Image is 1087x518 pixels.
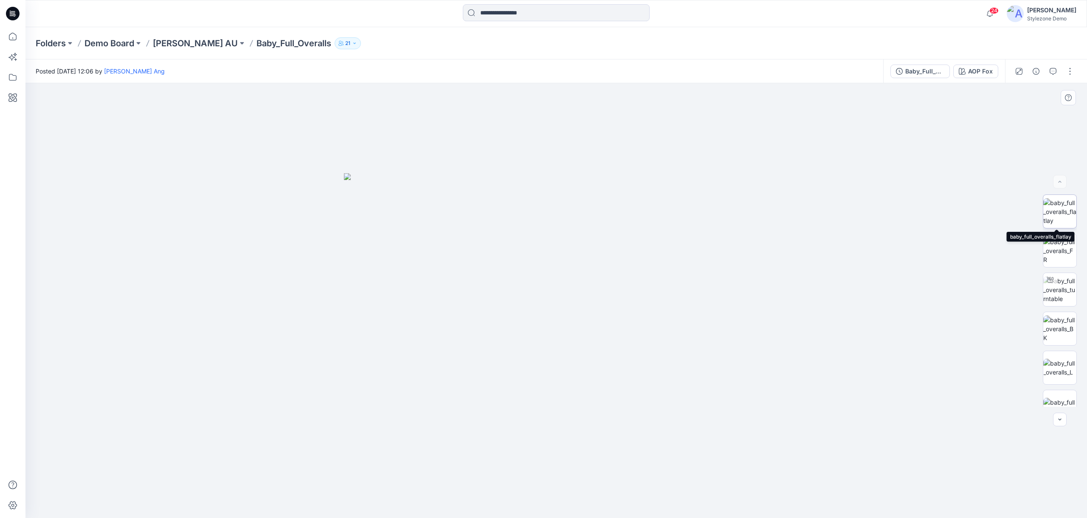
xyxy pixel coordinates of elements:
button: AOP Fox [953,65,998,78]
div: Stylezone Demo [1027,15,1076,22]
div: [PERSON_NAME] [1027,5,1076,15]
div: Baby_Full_Overalls [905,67,944,76]
span: 24 [989,7,999,14]
p: Baby_Full_Overalls [256,37,331,49]
button: Baby_Full_Overalls [890,65,950,78]
img: avatar [1007,5,1024,22]
img: baby_full_overalls_FR [1043,237,1076,264]
button: 21 [335,37,361,49]
img: baby_full_overalls_turntable [1043,276,1076,303]
img: baby_full_overalls_BK [1043,315,1076,342]
span: Posted [DATE] 12:06 by [36,67,165,76]
a: [PERSON_NAME] AU [153,37,238,49]
img: baby_full_overalls_R [1043,398,1076,416]
img: baby_full_overalls_L [1043,359,1076,377]
button: Details [1029,65,1043,78]
a: [PERSON_NAME] Ang [104,68,165,75]
div: AOP Fox [968,67,993,76]
a: Demo Board [84,37,134,49]
img: eyJhbGciOiJIUzI1NiIsImtpZCI6IjAiLCJzbHQiOiJzZXMiLCJ0eXAiOiJKV1QifQ.eyJkYXRhIjp7InR5cGUiOiJzdG9yYW... [344,173,769,518]
p: 21 [345,39,350,48]
a: Folders [36,37,66,49]
img: baby_full_overalls_flatlay [1043,198,1076,225]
